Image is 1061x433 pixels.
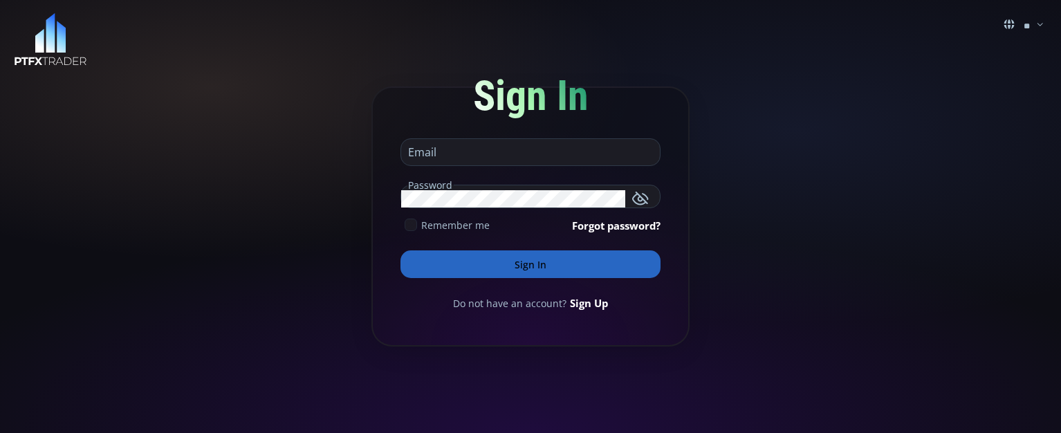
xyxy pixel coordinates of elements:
a: Sign Up [570,295,608,311]
span: Remember me [421,218,490,232]
img: LOGO [14,13,87,66]
span: Sign In [473,71,589,120]
div: Do not have an account? [400,295,661,311]
button: Sign In [400,250,661,278]
a: Forgot password? [572,218,661,233]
